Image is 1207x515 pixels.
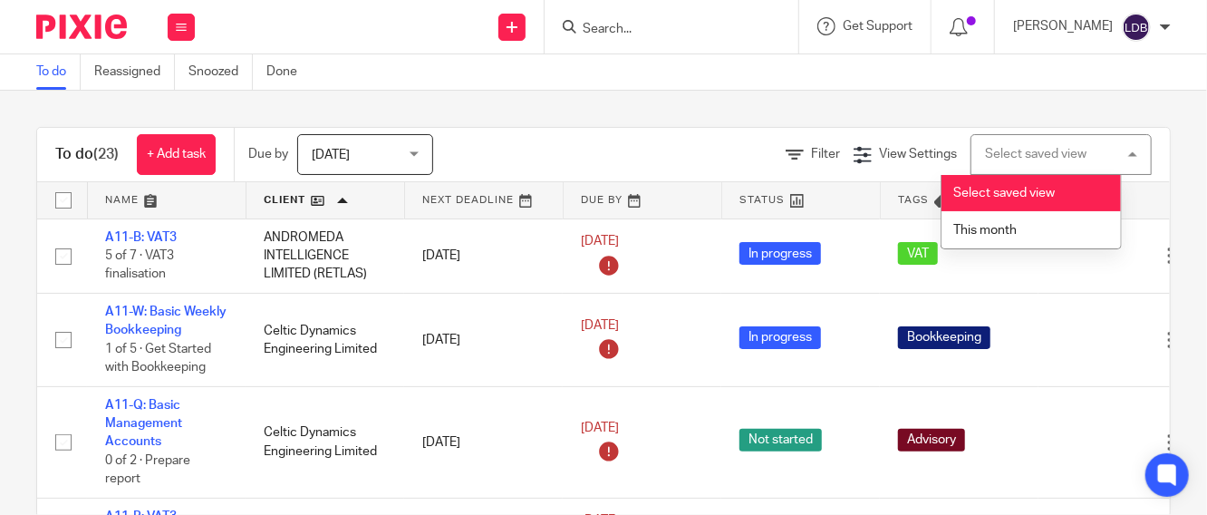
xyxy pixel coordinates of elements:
[55,145,119,164] h1: To do
[404,293,563,386] td: [DATE]
[404,386,563,498] td: [DATE]
[188,54,253,90] a: Snoozed
[93,147,119,161] span: (23)
[898,242,938,265] span: VAT
[312,149,350,161] span: [DATE]
[581,422,619,434] span: [DATE]
[581,22,744,38] input: Search
[739,242,821,265] span: In progress
[898,429,965,452] span: Advisory
[953,224,1017,237] span: This month
[404,219,563,293] td: [DATE]
[266,54,311,90] a: Done
[1013,17,1113,35] p: [PERSON_NAME]
[953,187,1055,199] span: Select saved view
[105,306,227,336] a: A11-W: Basic Weekly Bookkeeping
[137,134,216,175] a: + Add task
[843,20,912,33] span: Get Support
[246,386,404,498] td: Celtic Dynamics Engineering Limited
[94,54,175,90] a: Reassigned
[581,235,619,248] span: [DATE]
[739,429,822,452] span: Not started
[105,399,182,449] a: A11-Q: Basic Management Accounts
[899,195,930,205] span: Tags
[36,15,127,39] img: Pixie
[739,326,821,349] span: In progress
[105,454,190,486] span: 0 of 2 · Prepare report
[898,326,990,349] span: Bookkeeping
[246,219,404,293] td: ANDROMEDA INTELLIGENCE LIMITED (RETLAS)
[985,148,1086,160] div: Select saved view
[36,54,81,90] a: To do
[105,231,177,244] a: A11-B: VAT3
[879,148,957,160] span: View Settings
[581,319,619,332] span: [DATE]
[246,293,404,386] td: Celtic Dynamics Engineering Limited
[105,249,174,281] span: 5 of 7 · VAT3 finalisation
[105,343,211,374] span: 1 of 5 · Get Started with Bookkeeping
[248,145,288,163] p: Due by
[1122,13,1151,42] img: svg%3E
[811,148,840,160] span: Filter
